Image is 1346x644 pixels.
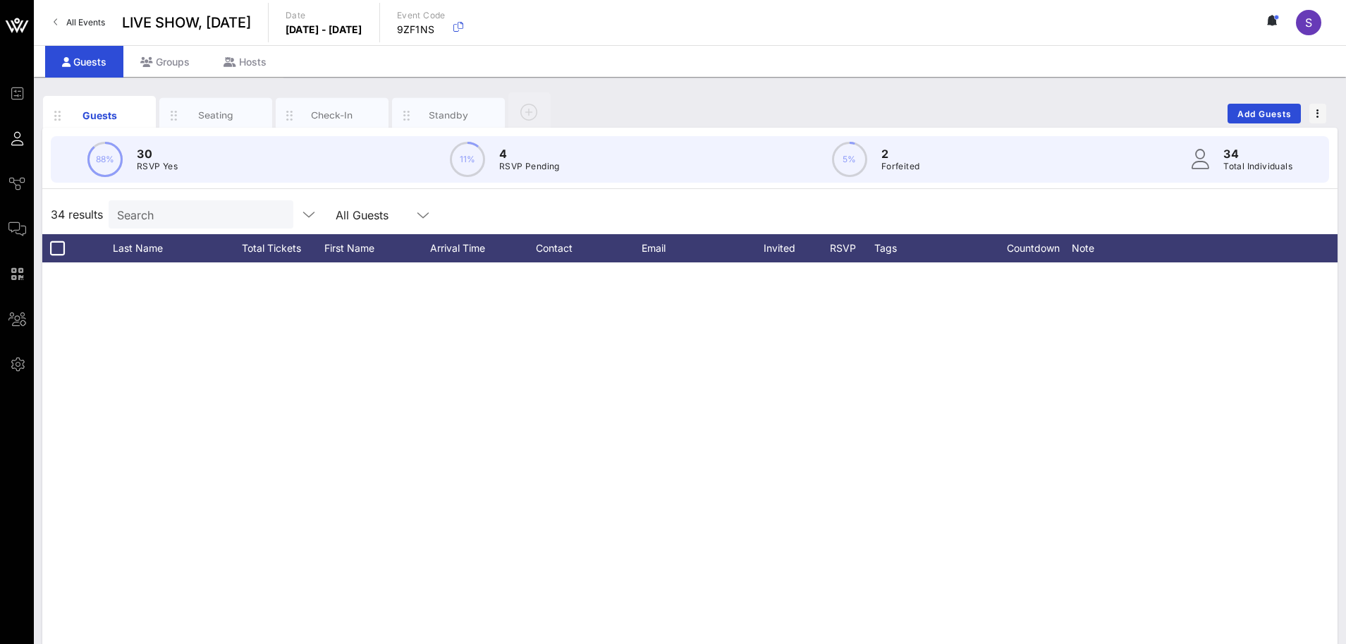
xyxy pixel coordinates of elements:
p: RSVP Pending [499,159,560,174]
span: 34 results [51,206,103,223]
div: Contact [536,234,642,262]
div: First Name [324,234,430,262]
span: LIVE SHOW, [DATE] [122,12,251,33]
p: Event Code [397,8,446,23]
div: Note [1072,234,1177,262]
div: Arrival Time [430,234,536,262]
div: Guests [45,46,123,78]
div: Check-In [301,109,364,122]
div: S [1296,10,1321,35]
div: Standby [417,109,480,122]
span: All Events [66,17,105,28]
p: 34 [1223,145,1292,162]
div: Hosts [207,46,283,78]
p: 2 [881,145,920,162]
div: Invited [747,234,825,262]
span: Add Guests [1237,109,1292,119]
p: 9ZF1NS [397,23,446,37]
div: Seating [185,109,247,122]
p: 4 [499,145,560,162]
div: Total Tickets [219,234,324,262]
div: All Guests [336,209,388,221]
div: Guests [68,108,131,123]
div: Groups [123,46,207,78]
p: Forfeited [881,159,920,174]
p: Date [286,8,362,23]
a: All Events [45,11,114,34]
button: Add Guests [1228,104,1301,123]
p: [DATE] - [DATE] [286,23,362,37]
div: All Guests [327,200,440,229]
span: S [1305,16,1312,30]
div: RSVP [825,234,874,262]
p: Total Individuals [1223,159,1292,174]
p: 30 [137,145,178,162]
div: Last Name [113,234,219,262]
div: Countdown [994,234,1072,262]
div: Tags [874,234,994,262]
div: Email [642,234,747,262]
p: RSVP Yes [137,159,178,174]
